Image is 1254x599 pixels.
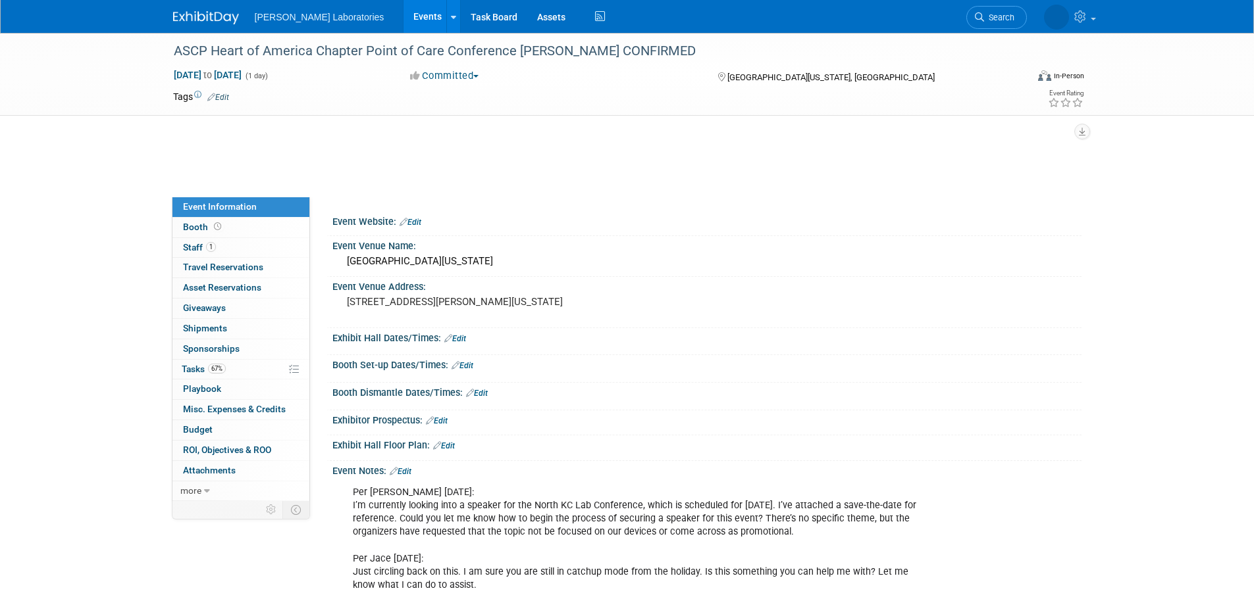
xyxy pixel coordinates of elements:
[949,68,1085,88] div: Event Format
[342,251,1072,272] div: [GEOGRAPHIC_DATA][US_STATE]
[433,441,455,450] a: Edit
[1044,5,1069,30] img: Tisha Davis
[183,302,226,313] span: Giveaways
[206,242,216,252] span: 1
[183,262,263,272] span: Travel Reservations
[405,69,484,83] button: Committed
[211,222,224,231] span: Booth not reserved yet
[282,501,309,518] td: Toggle Event Tabs
[172,420,309,440] a: Budget
[332,355,1082,372] div: Booth Set-up Dates/Times:
[182,364,226,374] span: Tasks
[400,218,421,227] a: Edit
[172,278,309,298] a: Asset Reservations
[984,12,1014,22] span: Search
[172,481,309,501] a: more
[255,12,384,22] span: [PERSON_NAME] Laboratories
[183,424,213,435] span: Budget
[332,410,1082,427] div: Exhibitor Prospectus:
[426,416,448,425] a: Edit
[1038,70,1051,81] img: Format-Inperson.png
[727,72,935,82] span: [GEOGRAPHIC_DATA][US_STATE], [GEOGRAPHIC_DATA]
[172,197,309,217] a: Event Information
[332,435,1082,452] div: Exhibit Hall Floor Plan:
[332,328,1082,345] div: Exhibit Hall Dates/Times:
[208,364,226,373] span: 67%
[332,383,1082,400] div: Booth Dismantle Dates/Times:
[183,343,240,354] span: Sponsorships
[207,93,229,102] a: Edit
[183,222,224,232] span: Booth
[172,379,309,399] a: Playbook
[183,383,221,394] span: Playbook
[172,441,309,460] a: ROI, Objectives & ROO
[244,72,268,80] span: (1 day)
[172,218,309,237] a: Booth
[466,389,488,398] a: Edit
[1053,71,1084,81] div: In-Person
[180,485,201,496] span: more
[444,334,466,343] a: Edit
[332,212,1082,229] div: Event Website:
[172,299,309,318] a: Giveaways
[173,90,229,103] td: Tags
[169,39,1007,63] div: ASCP Heart of America Chapter Point of Care Conference [PERSON_NAME] CONFIRMED
[183,282,261,293] span: Asset Reservations
[260,501,283,518] td: Personalize Event Tab Strip
[172,339,309,359] a: Sponsorships
[332,277,1082,293] div: Event Venue Address:
[201,70,214,80] span: to
[172,238,309,258] a: Staff1
[172,258,309,277] a: Travel Reservations
[183,465,236,475] span: Attachments
[173,11,239,24] img: ExhibitDay
[452,361,473,370] a: Edit
[390,467,411,476] a: Edit
[966,6,1027,29] a: Search
[347,296,630,308] pre: [STREET_ADDRESS][PERSON_NAME][US_STATE]
[183,201,257,212] span: Event Information
[183,323,227,333] span: Shipments
[1048,90,1084,97] div: Event Rating
[172,461,309,481] a: Attachments
[332,461,1082,478] div: Event Notes:
[183,444,271,455] span: ROI, Objectives & ROO
[183,404,286,414] span: Misc. Expenses & Credits
[172,400,309,419] a: Misc. Expenses & Credits
[173,69,242,81] span: [DATE] [DATE]
[172,360,309,379] a: Tasks67%
[172,319,309,339] a: Shipments
[183,242,216,252] span: Staff
[332,236,1082,252] div: Event Venue Name:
